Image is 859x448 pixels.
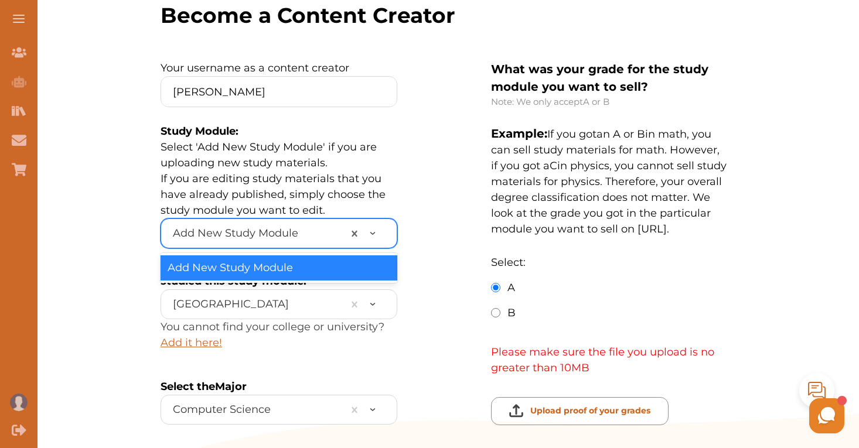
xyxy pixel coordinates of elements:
img: arrow-down [370,303,376,306]
p: What was your grade for the study module you want to sell? [491,60,728,95]
p: You cannot find your college or university? [161,319,397,351]
p: Please make sure the file you upload is no greater than 10MB [491,344,728,376]
img: User profile [10,394,28,411]
label: Study Module: [161,125,238,138]
iframe: HelpCrunch [578,395,847,436]
div: Add New Study Module [161,255,397,281]
img: arrow-down [370,408,376,411]
button: [object Object],[object Object] [491,397,669,425]
label: B [507,305,516,321]
span: Example: [491,126,547,141]
p: Select 'Add New Study Module' if you are uploading new study materials. If you are editing study ... [161,139,397,218]
p: Note: We only accept A or B [491,95,728,109]
a: Add it here! [161,336,222,349]
img: uploadIcon [509,403,523,418]
p: If you got an A or B in math, you can sell study materials for math. However, if you got a C in p... [491,125,728,237]
label: Select the Major [161,380,247,393]
p: Select: [491,255,728,271]
label: A [507,280,515,296]
p: Upload proof of your grades [530,405,650,417]
img: arrow-down [370,232,376,235]
label: Your username as a content creator [161,61,349,74]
